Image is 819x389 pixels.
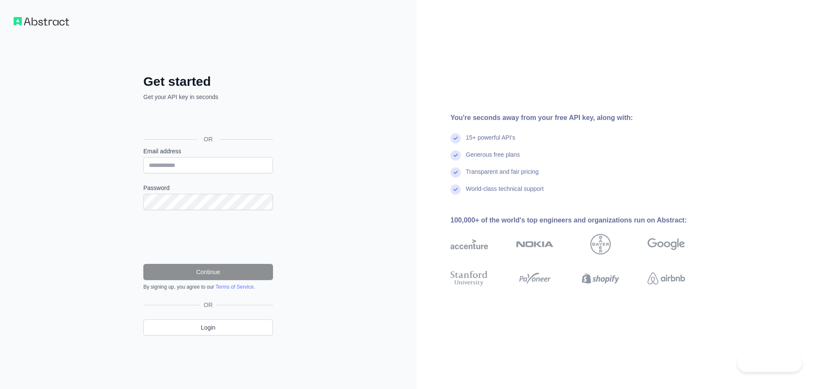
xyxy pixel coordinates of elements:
img: bayer [590,234,611,254]
img: nokia [516,234,554,254]
img: shopify [582,269,619,288]
p: Get your API key in seconds [143,93,273,101]
a: Login [143,319,273,336]
img: Workflow [14,17,69,26]
img: check mark [450,167,461,178]
img: check mark [450,150,461,161]
label: Password [143,184,273,192]
div: World-class technical support [466,184,544,202]
img: stanford university [450,269,488,288]
img: accenture [450,234,488,254]
img: google [648,234,685,254]
span: OR [197,135,220,143]
div: You're seconds away from your free API key, along with: [450,113,712,123]
div: Transparent and fair pricing [466,167,539,184]
img: airbnb [648,269,685,288]
iframe: Sign in with Google Button [139,111,276,129]
span: OR [200,301,216,309]
img: payoneer [516,269,554,288]
div: 15+ powerful API's [466,133,515,150]
h2: Get started [143,74,273,89]
img: check mark [450,133,461,143]
div: Generous free plans [466,150,520,167]
label: Email address [143,147,273,155]
div: 100,000+ of the world's top engineers and organizations run on Abstract: [450,215,712,225]
iframe: reCAPTCHA [143,220,273,254]
iframe: Toggle Customer Support [738,354,802,372]
button: Continue [143,264,273,280]
div: By signing up, you agree to our . [143,284,273,290]
a: Terms of Service [215,284,253,290]
img: check mark [450,184,461,195]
